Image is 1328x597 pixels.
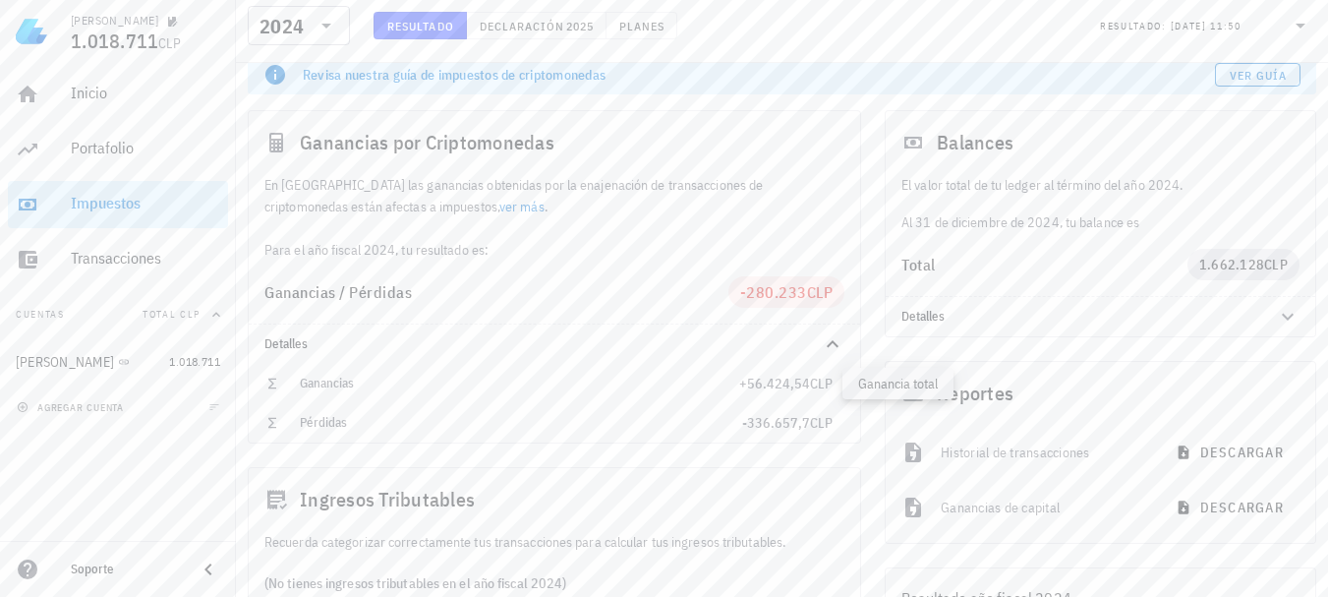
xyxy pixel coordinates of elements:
div: Detalles [249,325,860,364]
div: Balances [886,111,1315,174]
span: Ganancias / Pérdidas [264,282,412,302]
div: Transacciones [71,249,220,268]
a: Transacciones [8,236,228,283]
span: Ver guía [1229,68,1288,83]
div: Recuerda categorizar correctamente tus transacciones para calcular tus ingresos tributables. [249,531,860,553]
div: Portafolio [71,139,220,157]
div: Pérdidas [300,415,742,431]
div: Reportes [886,362,1315,425]
span: 1.662.128 [1199,256,1264,273]
a: ver más [499,198,545,215]
span: -280.233 [740,282,807,302]
div: 2024 [260,17,304,36]
div: [PERSON_NAME] [71,13,158,29]
span: Declaración [479,19,565,33]
img: LedgiFi [16,16,47,47]
span: CLP [807,282,834,302]
a: [PERSON_NAME] 1.018.711 [8,338,228,386]
span: descargar [1180,499,1284,516]
a: Portafolio [8,126,228,173]
span: CLP [1264,256,1288,273]
div: Detalles [901,309,1252,325]
span: Total CLP [143,308,201,321]
div: Resultado: [1100,13,1171,38]
div: En [GEOGRAPHIC_DATA] las ganancias obtenidas por la enajenación de transacciones de criptomonedas... [249,174,860,261]
button: Declaración 2025 [467,12,606,39]
span: -336.657,7 [742,414,810,432]
span: 1.018.711 [71,28,158,54]
span: 1.018.711 [169,354,220,369]
div: Inicio [71,84,220,102]
a: Ver guía [1215,63,1300,87]
div: Ganancia total [842,368,953,399]
div: Ganancias por Criptomonedas [249,111,860,174]
span: 2025 [565,19,594,33]
span: agregar cuenta [21,401,124,414]
div: Soporte [71,562,181,577]
span: CLP [810,414,833,432]
button: descargar [1164,490,1299,525]
span: +56.424,54 [739,375,810,392]
div: Detalles [886,297,1315,336]
div: [DATE] 11:50 [1171,17,1241,36]
div: Detalles [264,336,797,352]
span: Resultado [386,19,454,33]
button: CuentasTotal CLP [8,291,228,338]
div: Revisa nuestra guía de impuestos de criptomonedas [303,65,1215,85]
a: Inicio [8,71,228,118]
div: Impuestos [71,194,220,212]
span: Planes [618,19,665,33]
button: Resultado [374,12,467,39]
p: El valor total de tu ledger al término del año 2024. [901,174,1299,196]
div: 2024 [248,6,350,45]
div: Al 31 de diciembre de 2024, tu balance es [886,174,1315,233]
span: CLP [158,34,181,52]
div: [PERSON_NAME] [16,354,114,371]
span: descargar [1180,444,1284,461]
div: Ganancias [300,376,739,391]
div: Total [901,257,1187,272]
div: Resultado:[DATE] 11:50 [1088,7,1324,44]
span: CLP [810,375,833,392]
div: Ganancias de capital [941,486,1147,529]
a: Impuestos [8,181,228,228]
button: agregar cuenta [12,397,133,417]
button: descargar [1164,435,1299,470]
div: Ingresos Tributables [249,468,860,531]
div: Historial de transacciones [941,431,1147,474]
button: Planes [606,12,678,39]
